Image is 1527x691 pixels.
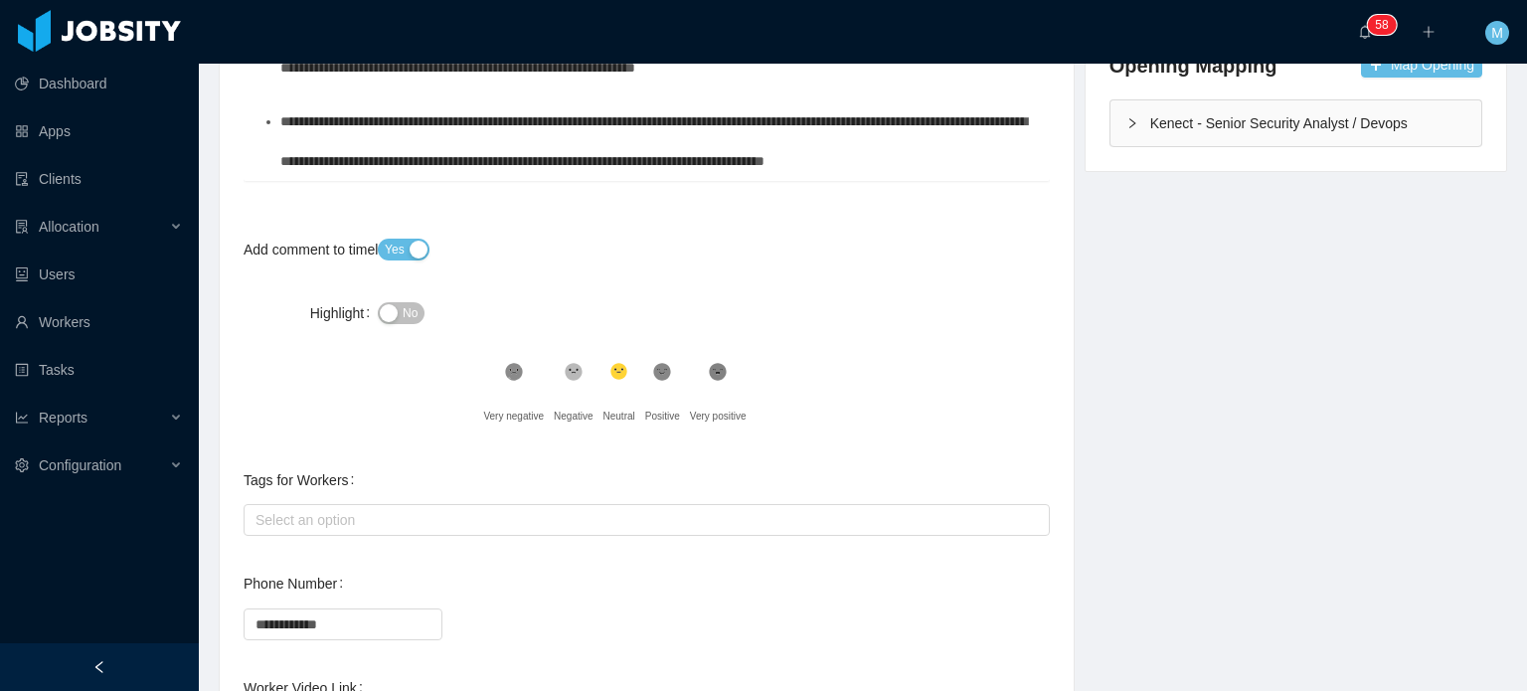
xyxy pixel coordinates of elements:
[483,397,544,436] div: Very negative
[1110,100,1481,146] div: icon: rightKenect - Senior Security Analyst / Devops
[1491,21,1503,45] span: M
[15,64,183,103] a: icon: pie-chartDashboard
[39,410,87,426] span: Reports
[1367,15,1396,35] sup: 58
[690,397,747,436] div: Very positive
[15,350,183,390] a: icon: profileTasks
[244,242,419,258] label: Add comment to timeline?
[1375,15,1382,35] p: 5
[15,111,183,151] a: icon: appstoreApps
[1109,52,1277,80] h4: Opening Mapping
[15,302,183,342] a: icon: userWorkers
[244,472,362,488] label: Tags for Workers
[255,510,1029,530] div: Select an option
[1382,15,1389,35] p: 8
[310,305,378,321] label: Highlight
[15,255,183,294] a: icon: robotUsers
[603,397,635,436] div: Neutral
[15,458,29,472] i: icon: setting
[39,457,121,473] span: Configuration
[244,608,442,640] input: Phone Number
[385,240,405,259] span: Yes
[403,303,418,323] span: No
[244,576,351,592] label: Phone Number
[645,397,680,436] div: Positive
[1361,54,1482,78] button: icon: plusMap Opening
[250,508,260,532] input: Tags for Workers
[1422,25,1436,39] i: icon: plus
[15,411,29,425] i: icon: line-chart
[15,159,183,199] a: icon: auditClients
[1126,117,1138,129] i: icon: right
[1358,25,1372,39] i: icon: bell
[15,220,29,234] i: icon: solution
[39,219,99,235] span: Allocation
[554,397,593,436] div: Negative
